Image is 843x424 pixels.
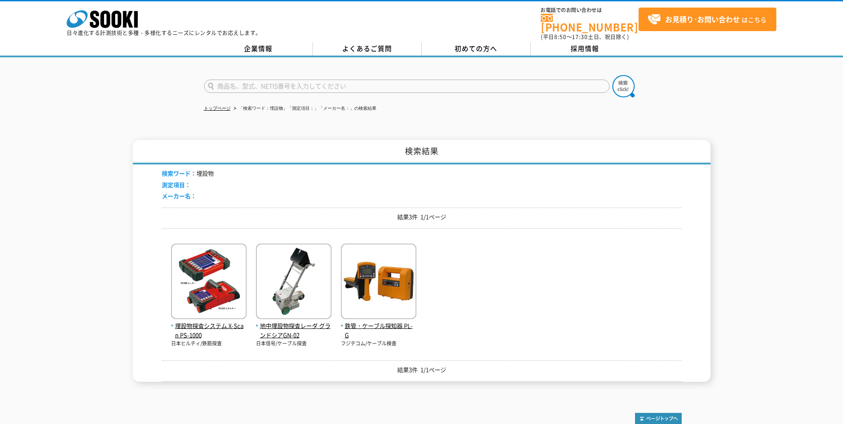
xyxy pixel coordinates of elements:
span: 初めての方へ [455,44,497,53]
a: 企業情報 [204,42,313,56]
span: 鉄管・ケーブル探知器 PL-G [341,321,416,340]
strong: お見積り･お問い合わせ [665,14,740,24]
p: 日々進化する計測技術と多種・多様化するニーズにレンタルでお応えします。 [67,30,261,36]
span: 検索ワード： [162,169,196,177]
span: 測定項目： [162,180,191,189]
a: お見積り･お問い合わせはこちら [639,8,776,31]
span: はこちら [647,13,767,26]
p: 結果3件 1/1ページ [162,212,682,222]
span: 地中埋設物探査レーダ グランドシアGN-02 [256,321,332,340]
li: 埋設物 [162,169,214,178]
span: メーカー名： [162,192,196,200]
p: 日本ヒルティ/鉄筋探査 [171,340,247,348]
span: 17:30 [572,33,588,41]
p: 日本信号/ケーブル探査 [256,340,332,348]
h1: 検索結果 [133,140,711,164]
a: 採用情報 [531,42,639,56]
a: よくあるご質問 [313,42,422,56]
p: 結果3件 1/1ページ [162,365,682,375]
li: 「検索ワード：埋設物」「測定項目：」「メーカー名：」の検索結果 [232,104,376,113]
a: [PHONE_NUMBER] [541,14,639,32]
span: (平日 ～ 土日、祝日除く) [541,33,629,41]
a: 地中埋設物探査レーダ グランドシアGN-02 [256,312,332,340]
img: btn_search.png [612,75,635,97]
img: グランドシアGN-02 [256,244,332,321]
input: 商品名、型式、NETIS番号を入力してください [204,80,610,93]
span: 埋設物探査システム X-Scan PS-1000 [171,321,247,340]
img: PL-G [341,244,416,321]
a: トップページ [204,106,231,111]
span: お電話でのお問い合わせは [541,8,639,13]
span: 8:50 [554,33,567,41]
a: 初めての方へ [422,42,531,56]
img: X-Scan PS-1000 [171,244,247,321]
p: フジテコム/ケーブル検査 [341,340,416,348]
a: 鉄管・ケーブル探知器 PL-G [341,312,416,340]
a: 埋設物探査システム X-Scan PS-1000 [171,312,247,340]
